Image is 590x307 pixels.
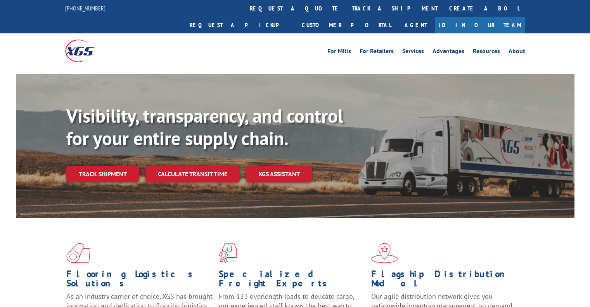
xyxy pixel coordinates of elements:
a: Services [402,48,424,57]
img: xgs-icon-focused-on-flooring-red [219,243,237,263]
h1: Specialized Freight Experts [219,269,365,292]
a: Join Our Team [435,17,525,33]
a: Track shipment [66,166,139,182]
a: [PHONE_NUMBER] [65,4,106,12]
a: Agent [397,17,435,33]
h1: Flooring Logistics Solutions [66,269,213,292]
a: XGS ASSISTANT [246,166,312,182]
a: Customer Portal [296,17,397,33]
b: Visibility, transparency, and control for your entire supply chain. [66,104,343,150]
h1: Flagship Distribution Model [371,269,518,292]
a: For Mills [327,48,351,57]
a: About [509,48,525,57]
a: Calculate transit time [145,166,240,182]
img: xgs-icon-total-supply-chain-intelligence-red [66,243,90,263]
a: Resources [473,48,500,57]
a: For Retailers [360,48,394,57]
a: Advantages [433,48,464,57]
a: Request a pickup [184,17,296,33]
img: xgs-icon-flagship-distribution-model-red [371,243,398,263]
